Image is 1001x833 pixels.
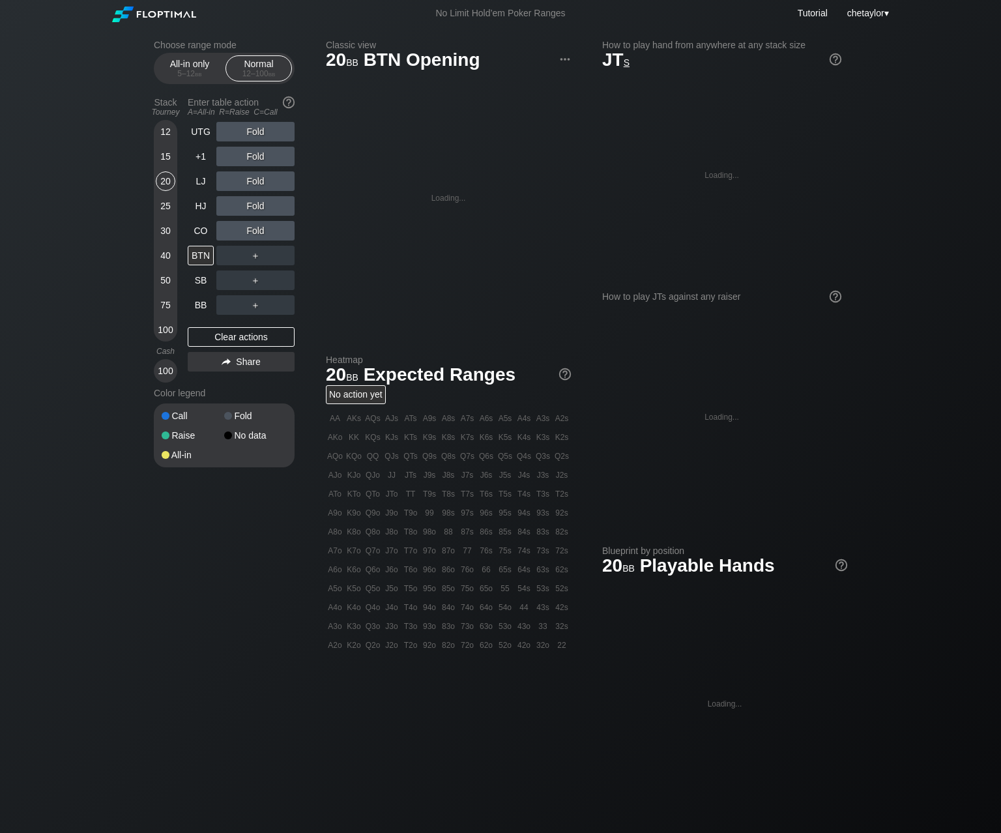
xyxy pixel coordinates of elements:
[383,447,401,465] div: QJs
[401,636,420,654] div: T2o
[326,542,344,560] div: A7o
[420,579,439,598] div: 95o
[324,50,360,72] span: 20
[553,466,571,484] div: J2s
[458,579,476,598] div: 75o
[420,466,439,484] div: J9s
[195,69,202,78] span: bb
[420,504,439,522] div: 99
[534,409,552,428] div: A3s
[439,598,457,617] div: 84o
[326,364,571,385] h1: Expected Ranges
[383,542,401,560] div: J7o
[401,598,420,617] div: T4o
[420,636,439,654] div: 92o
[458,561,476,579] div: 76o
[600,556,637,577] span: 20
[558,367,572,381] img: help.32db89a4.svg
[188,352,295,372] div: Share
[602,546,847,556] h2: Blueprint by position
[708,699,742,709] div: Loading...
[439,636,457,654] div: 82o
[401,504,420,522] div: T9o
[496,598,514,617] div: 54o
[364,409,382,428] div: AQs
[458,409,476,428] div: A7s
[364,504,382,522] div: Q9o
[401,409,420,428] div: ATs
[326,523,344,541] div: A8o
[188,221,214,241] div: CO
[515,598,533,617] div: 44
[439,485,457,503] div: T8s
[534,523,552,541] div: 83s
[326,409,344,428] div: AA
[834,558,849,572] img: help.32db89a4.svg
[345,636,363,654] div: K2o
[420,428,439,446] div: K9s
[602,291,841,302] div: How to play JTs against any raiser
[383,523,401,541] div: J8o
[534,485,552,503] div: T3s
[188,92,295,122] div: Enter table action
[534,636,552,654] div: 32o
[496,542,514,560] div: 75s
[439,561,457,579] div: 86o
[326,485,344,503] div: ATo
[188,108,295,117] div: A=All-in R=Raise C=Call
[534,579,552,598] div: 53s
[704,171,739,180] div: Loading...
[431,194,466,203] div: Loading...
[553,561,571,579] div: 62s
[364,561,382,579] div: Q6o
[515,523,533,541] div: 84s
[156,320,175,340] div: 100
[844,6,890,20] div: ▾
[345,409,363,428] div: AKs
[420,598,439,617] div: 94o
[602,555,847,576] h1: Playable Hands
[553,485,571,503] div: T2s
[534,542,552,560] div: 73s
[326,636,344,654] div: A2o
[149,347,182,356] div: Cash
[364,598,382,617] div: Q4o
[558,52,572,66] img: ellipsis.fd386fe8.svg
[364,485,382,503] div: QTo
[515,428,533,446] div: K4s
[477,579,495,598] div: 65o
[622,560,635,574] span: bb
[383,598,401,617] div: J4o
[383,485,401,503] div: JTo
[188,196,214,216] div: HJ
[362,50,482,72] span: BTN Opening
[156,295,175,315] div: 75
[162,411,224,420] div: Call
[156,196,175,216] div: 25
[326,561,344,579] div: A6o
[401,542,420,560] div: T7o
[224,411,287,420] div: Fold
[216,270,295,290] div: ＋
[496,504,514,522] div: 95s
[534,428,552,446] div: K3s
[416,8,585,22] div: No Limit Hold’em Poker Ranges
[154,40,295,50] h2: Choose range mode
[326,579,344,598] div: A5o
[420,523,439,541] div: 98o
[401,428,420,446] div: KTs
[188,327,295,347] div: Clear actions
[704,413,739,422] div: Loading...
[162,431,224,440] div: Raise
[477,447,495,465] div: Q6s
[149,108,182,117] div: Tourney
[326,40,571,50] h2: Classic view
[439,542,457,560] div: 87o
[828,52,843,66] img: help.32db89a4.svg
[477,428,495,446] div: K6s
[553,504,571,522] div: 92s
[439,428,457,446] div: K8s
[477,561,495,579] div: 66
[458,485,476,503] div: T7s
[156,361,175,381] div: 100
